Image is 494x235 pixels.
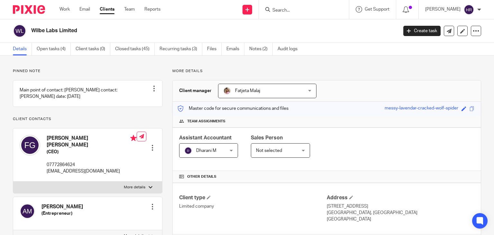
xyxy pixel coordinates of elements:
a: Recurring tasks (3) [160,43,202,55]
p: Limited company [179,203,327,210]
p: Master code for secure communications and files [178,105,288,112]
img: svg%3E [184,147,192,155]
p: Client contacts [13,117,162,122]
span: Sales Person [251,135,283,140]
a: Reports [144,6,160,13]
i: Primary [130,135,137,141]
span: Not selected [256,148,282,153]
p: Pinned note [13,69,162,74]
a: Closed tasks (45) [115,43,155,55]
p: [EMAIL_ADDRESS][DOMAIN_NAME] [47,168,137,174]
a: Files [207,43,222,55]
span: Other details [187,174,216,179]
span: Dharani M [196,148,216,153]
span: Get Support [365,7,389,12]
img: MicrosoftTeams-image%20(5).png [223,87,231,95]
span: Team assignments [187,119,225,124]
a: Create task [403,26,441,36]
a: Team [124,6,135,13]
p: [STREET_ADDRESS] [327,203,474,210]
a: Email [79,6,90,13]
a: Audit logs [278,43,302,55]
h2: Wilbe Labs Limited [31,27,321,34]
img: Pixie [13,5,45,14]
p: [GEOGRAPHIC_DATA] [327,216,474,222]
p: 07772864624 [47,162,137,168]
p: More details [124,185,145,190]
input: Search [272,8,330,14]
a: Open tasks (4) [37,43,71,55]
div: messy-lavendar-cracked-wolf-spider [385,105,458,112]
img: svg%3E [20,203,35,219]
h3: Client manager [179,88,212,94]
a: Clients [100,6,114,13]
h4: [PERSON_NAME] [41,203,83,210]
h4: Client type [179,194,327,201]
span: Assistant Accountant [179,135,232,140]
a: Work [59,6,70,13]
h5: (Entrepreneur) [41,210,83,217]
a: Emails [226,43,244,55]
span: Fatjeta Malaj [235,89,260,93]
p: More details [172,69,481,74]
img: svg%3E [464,5,474,15]
a: Notes (2) [249,43,273,55]
img: svg%3E [13,24,26,38]
a: Client tasks (0) [76,43,110,55]
h4: [PERSON_NAME] [PERSON_NAME] [47,135,137,149]
p: [GEOGRAPHIC_DATA], [GEOGRAPHIC_DATA] [327,210,474,216]
img: svg%3E [20,135,40,155]
a: Details [13,43,32,55]
p: [PERSON_NAME] [425,6,461,13]
h5: (CEO) [47,149,137,155]
h4: Address [327,194,474,201]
